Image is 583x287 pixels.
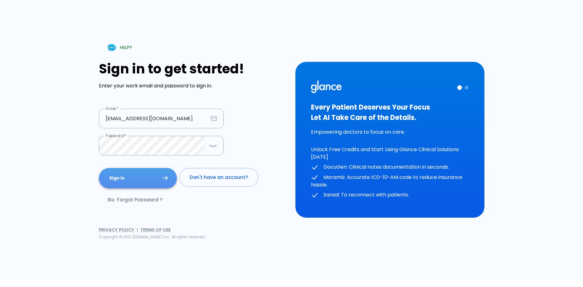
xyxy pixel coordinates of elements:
[311,191,469,199] p: Sanad: To reconnect with patients.
[137,227,138,233] span: |
[99,61,288,77] h1: Sign in to get started!
[99,168,177,188] button: Sign In
[99,40,139,56] a: HELP?
[99,109,208,128] input: dr.ahmed@clinic.com
[140,227,171,233] a: Terms of Use
[99,234,206,240] span: Copyright © 2021 [DOMAIN_NAME] Inc. All rights reserved.
[99,191,172,209] a: Forgot Password ?
[311,128,469,136] p: Empowering doctors to focus on care.
[311,102,469,123] h3: Every Patient Deserves Your Focus Let AI Take Care of the Details.
[99,227,134,233] a: Privacy Policy
[311,163,469,171] p: DocuGen: Clinical notes documentation in seconds.
[106,42,117,53] img: Chat Support
[99,82,288,90] p: Enter your work email and password to sign in.
[311,146,469,161] p: Unlock Free Credits and Start Using Glance Clinical Solutions [DATE]
[179,168,258,187] a: Don't have an account?
[311,174,469,189] p: Moramiz: Accurate ICD-10-AM code to reduce insurance hassle.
